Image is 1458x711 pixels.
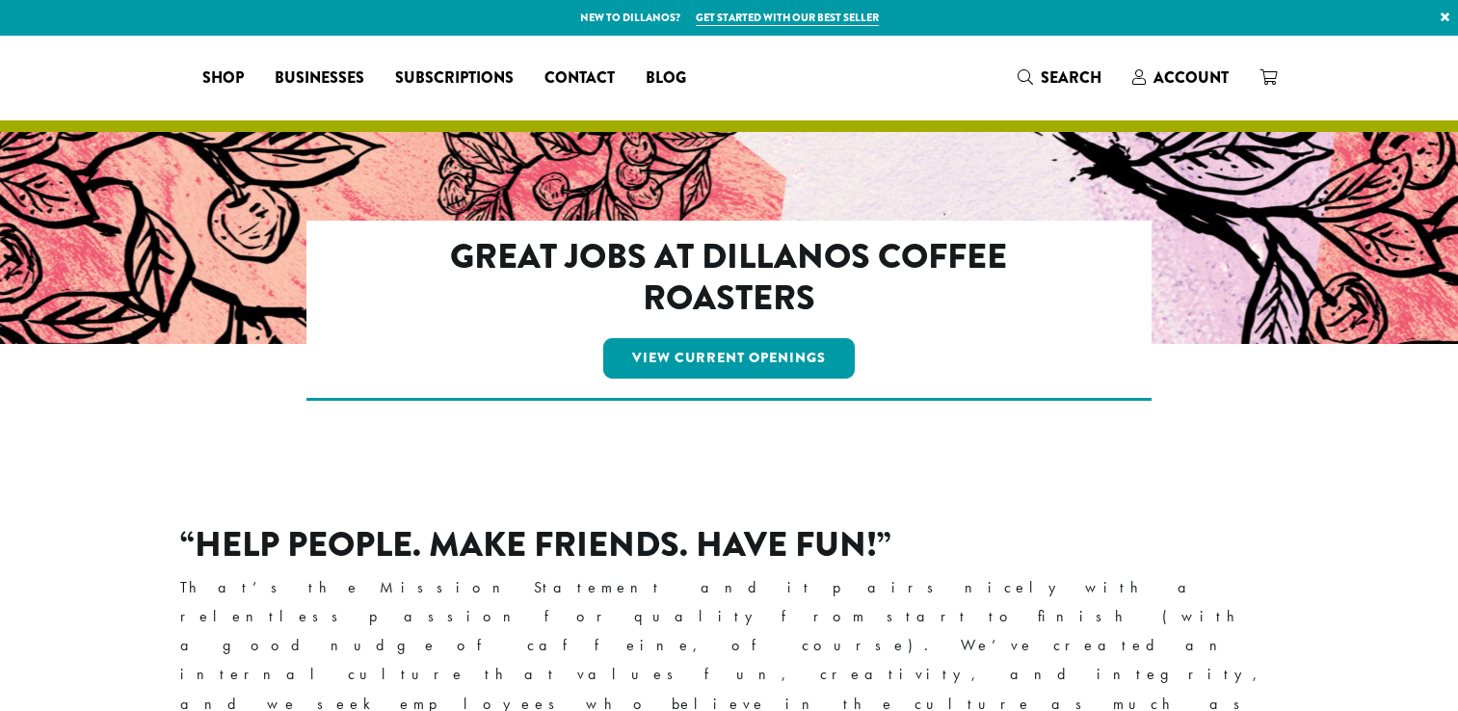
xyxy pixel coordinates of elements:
[1041,66,1101,89] span: Search
[187,63,259,93] a: Shop
[1002,62,1117,93] a: Search
[180,524,1279,566] h2: “Help People. Make Friends. Have Fun!”
[395,66,514,91] span: Subscriptions
[603,338,855,379] a: View Current Openings
[544,66,615,91] span: Contact
[696,10,879,26] a: Get started with our best seller
[275,66,364,91] span: Businesses
[646,66,686,91] span: Blog
[1153,66,1229,89] span: Account
[202,66,244,91] span: Shop
[389,236,1069,319] h2: Great Jobs at Dillanos Coffee Roasters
